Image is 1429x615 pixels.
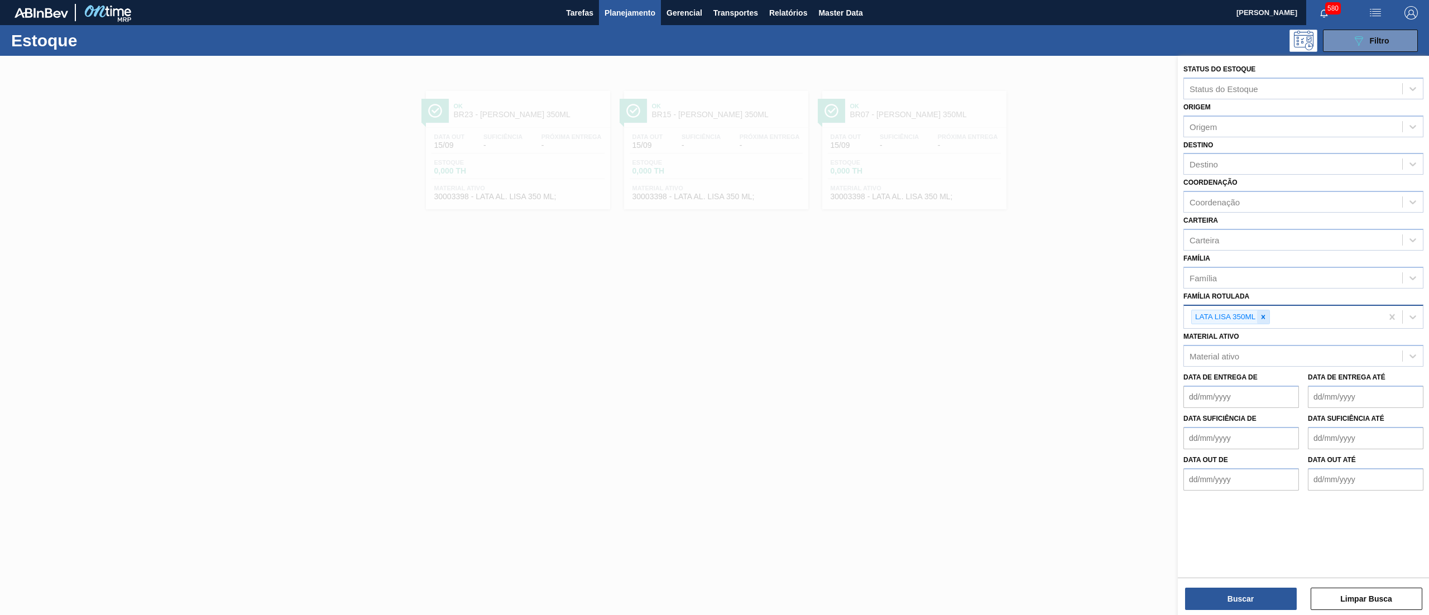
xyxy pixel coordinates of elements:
[15,8,68,18] img: TNhmsLtSVTkK8tSr43FrP2fwEKptu5GPRR3wAAAABJRU5ErkJggg==
[1183,103,1211,111] label: Origem
[818,6,862,20] span: Master Data
[1325,2,1341,15] span: 580
[1308,427,1423,449] input: dd/mm/yyyy
[1308,456,1356,464] label: Data out até
[1183,179,1238,186] label: Coordenação
[566,6,593,20] span: Tarefas
[1183,373,1258,381] label: Data de Entrega de
[1308,415,1384,422] label: Data suficiência até
[1369,6,1382,20] img: userActions
[1190,235,1219,244] div: Carteira
[1183,427,1299,449] input: dd/mm/yyyy
[1308,373,1385,381] label: Data de Entrega até
[666,6,702,20] span: Gerencial
[769,6,807,20] span: Relatórios
[1190,160,1218,169] div: Destino
[11,34,185,47] h1: Estoque
[1183,292,1249,300] label: Família Rotulada
[1190,122,1217,131] div: Origem
[605,6,655,20] span: Planejamento
[1183,141,1213,149] label: Destino
[1190,198,1240,207] div: Coordenação
[1183,254,1210,262] label: Família
[1308,468,1423,491] input: dd/mm/yyyy
[1190,84,1258,93] div: Status do Estoque
[1323,30,1418,52] button: Filtro
[1404,6,1418,20] img: Logout
[1183,468,1299,491] input: dd/mm/yyyy
[1370,36,1389,45] span: Filtro
[1190,273,1217,282] div: Família
[1183,456,1228,464] label: Data out de
[1192,310,1257,324] div: LATA LISA 350ML
[713,6,758,20] span: Transportes
[1183,415,1257,422] label: Data suficiência de
[1190,352,1239,361] div: Material ativo
[1306,5,1342,21] button: Notificações
[1183,65,1255,73] label: Status do Estoque
[1183,217,1218,224] label: Carteira
[1308,386,1423,408] input: dd/mm/yyyy
[1183,386,1299,408] input: dd/mm/yyyy
[1183,333,1239,340] label: Material ativo
[1289,30,1317,52] div: Pogramando: nenhum usuário selecionado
